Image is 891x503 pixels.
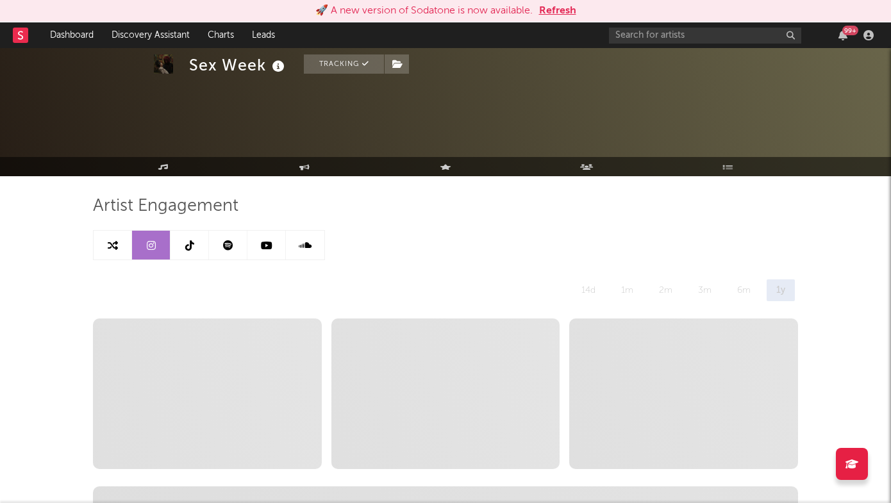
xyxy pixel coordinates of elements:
[199,22,243,48] a: Charts
[304,54,384,74] button: Tracking
[609,28,801,44] input: Search for artists
[649,279,682,301] div: 2m
[315,3,533,19] div: 🚀 A new version of Sodatone is now available.
[41,22,103,48] a: Dashboard
[767,279,795,301] div: 1y
[243,22,284,48] a: Leads
[572,279,605,301] div: 14d
[539,3,576,19] button: Refresh
[189,54,288,76] div: Sex Week
[93,199,238,214] span: Artist Engagement
[688,279,721,301] div: 3m
[842,26,858,35] div: 99 +
[612,279,643,301] div: 1m
[838,30,847,40] button: 99+
[103,22,199,48] a: Discovery Assistant
[728,279,760,301] div: 6m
